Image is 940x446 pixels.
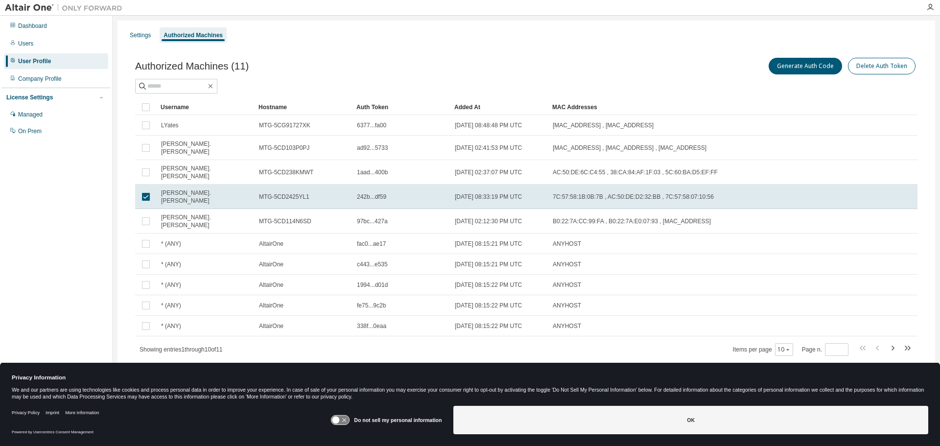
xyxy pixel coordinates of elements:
[6,94,53,101] div: License Settings
[161,164,250,180] span: [PERSON_NAME].[PERSON_NAME]
[357,240,386,248] span: fac0...ae17
[161,121,179,129] span: LYates
[357,193,386,201] span: 242b...df59
[454,99,544,115] div: Added At
[455,281,522,289] span: [DATE] 08:15:22 PM UTC
[553,168,718,176] span: AC:50:DE:6C:C4:55 , 38:CA:84:AF:1F:03 , 5C:60:BA:D5:EF:FF
[18,127,42,135] div: On Prem
[161,213,250,229] span: [PERSON_NAME].[PERSON_NAME]
[848,58,916,74] button: Delete Auth Token
[130,31,151,39] div: Settings
[553,193,714,201] span: 7C:57:58:1B:0B:7B , AC:50:DE:D2:32:BB , 7C:57:58:07:10:56
[356,99,446,115] div: Auth Token
[161,189,250,205] span: [PERSON_NAME].[PERSON_NAME]
[553,217,711,225] span: B0:22:7A:CC:99:FA , B0:22:7A:E0:07:93 , [MAC_ADDRESS]
[357,260,388,268] span: c443...e535
[357,144,388,152] span: ad92...5733
[259,144,309,152] span: MTG-5CD103P0PJ
[259,281,283,289] span: AltairOne
[455,260,522,268] span: [DATE] 08:15:21 PM UTC
[357,217,388,225] span: 97bc...427a
[553,240,581,248] span: ANYHOST
[553,281,581,289] span: ANYHOST
[140,346,223,353] span: Showing entries 1 through 10 of 11
[552,99,815,115] div: MAC Addresses
[455,322,522,330] span: [DATE] 08:15:22 PM UTC
[259,217,311,225] span: MTG-5CD114N6SD
[18,111,43,118] div: Managed
[553,302,581,309] span: ANYHOST
[455,193,522,201] span: [DATE] 08:33:19 PM UTC
[553,121,654,129] span: [MAC_ADDRESS] , [MAC_ADDRESS]
[553,260,581,268] span: ANYHOST
[161,302,181,309] span: * (ANY)
[455,302,522,309] span: [DATE] 08:15:22 PM UTC
[259,260,283,268] span: AltairOne
[357,322,386,330] span: 338f...0eaa
[18,75,62,83] div: Company Profile
[769,58,842,74] button: Generate Auth Code
[802,343,848,356] span: Page n.
[357,302,386,309] span: fe75...9c2b
[455,217,522,225] span: [DATE] 02:12:30 PM UTC
[164,31,223,39] div: Authorized Machines
[18,40,33,47] div: Users
[259,121,310,129] span: MTG-5CG91727XK
[259,322,283,330] span: AltairOne
[258,99,349,115] div: Hostname
[777,346,791,353] button: 10
[455,121,522,129] span: [DATE] 08:48:48 PM UTC
[357,281,388,289] span: 1994...d01d
[161,281,181,289] span: * (ANY)
[259,193,309,201] span: MTG-5CD2425YL1
[161,260,181,268] span: * (ANY)
[18,22,47,30] div: Dashboard
[161,140,250,156] span: [PERSON_NAME].[PERSON_NAME]
[259,168,313,176] span: MTG-5CD238KMWT
[553,322,581,330] span: ANYHOST
[455,240,522,248] span: [DATE] 08:15:21 PM UTC
[5,3,127,13] img: Altair One
[18,57,51,65] div: User Profile
[135,61,249,72] span: Authorized Machines (11)
[161,240,181,248] span: * (ANY)
[259,302,283,309] span: AltairOne
[733,343,793,356] span: Items per page
[161,99,251,115] div: Username
[357,121,386,129] span: 6377...fa00
[455,168,522,176] span: [DATE] 02:37:07 PM UTC
[455,144,522,152] span: [DATE] 02:41:53 PM UTC
[161,322,181,330] span: * (ANY)
[357,168,388,176] span: 1aad...400b
[259,240,283,248] span: AltairOne
[553,144,706,152] span: [MAC_ADDRESS] , [MAC_ADDRESS] , [MAC_ADDRESS]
